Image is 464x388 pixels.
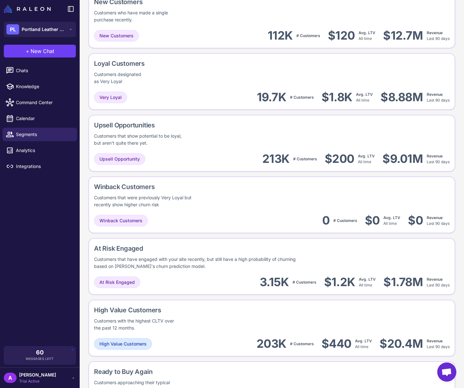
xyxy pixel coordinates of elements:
a: Command Center [3,96,77,109]
div: $120 [328,28,355,43]
span: Revenue [427,92,443,97]
div: High Value Customers [94,305,216,315]
div: Last 90 days [427,153,450,165]
div: All time [383,215,400,226]
div: $9.01M [382,152,423,166]
span: # Customers [290,341,314,346]
span: Revenue [427,339,443,343]
span: Winback Customers [99,217,142,224]
div: All time [359,30,375,42]
span: # Customers [293,280,316,285]
div: All time [355,338,372,350]
div: $0 [365,213,380,228]
span: Integrations [16,163,72,170]
div: $1.8K [322,90,352,104]
div: At Risk Engaged [94,244,409,253]
div: $1.78M [383,275,423,289]
a: Analytics [3,144,77,157]
div: All time [358,153,375,165]
div: All time [359,277,376,288]
span: Segments [16,131,72,138]
div: Last 90 days [427,92,450,103]
button: +New Chat [4,45,76,57]
span: Avg. LTV [356,92,373,97]
div: $440 [322,337,351,351]
div: 3.15K [260,275,289,289]
div: Upsell Opportunities [94,120,236,130]
span: Command Center [16,99,72,106]
div: Customers designated as Very Loyal [94,71,145,85]
span: Revenue [427,277,443,282]
div: $8.88M [381,90,423,104]
span: Trial Active [19,378,56,384]
span: # Customers [290,95,314,100]
div: Loyal Customers [94,59,170,68]
div: $200 [325,152,354,166]
a: Open chat [437,362,456,382]
div: 0 [322,213,330,228]
span: Avg. LTV [358,154,375,158]
div: Last 90 days [427,30,450,42]
span: Avg. LTV [355,339,372,343]
div: Last 90 days [427,215,450,226]
span: Avg. LTV [359,277,376,282]
div: Customers who have made a single purchase recently. [94,9,170,23]
a: Chats [3,64,77,77]
span: Revenue [427,215,443,220]
button: PLPortland Leather Goods [4,22,76,37]
span: New Chat [31,47,54,55]
span: Chats [16,67,72,74]
a: Segments [3,128,77,141]
span: High Value Customers [99,340,147,347]
span: Very Loyal [99,94,122,101]
span: [PERSON_NAME] [19,371,56,378]
div: PL [6,24,19,34]
div: Ready to Buy Again [94,367,224,377]
div: $20.4M [380,337,423,351]
div: $1.2K [324,275,355,289]
div: 112K [268,28,293,43]
a: Knowledge [3,80,77,93]
span: Calendar [16,115,72,122]
span: # Customers [296,33,320,38]
span: New Customers [99,32,134,39]
div: 213K [262,152,289,166]
span: Analytics [16,147,72,154]
div: All time [356,92,373,103]
div: 203K [257,337,286,351]
div: Customers that have engaged with your site recently, but still have a high probability of churnin... [94,256,304,270]
span: Revenue [427,30,443,35]
div: A [4,373,17,383]
span: At Risk Engaged [99,279,135,286]
span: + [26,47,29,55]
span: Revenue [427,154,443,158]
div: 19.7K [257,90,286,104]
a: Integrations [3,160,77,173]
a: Calendar [3,112,77,125]
span: Avg. LTV [383,215,400,220]
span: # Customers [333,218,357,223]
img: Raleon Logo [4,5,51,13]
div: Winback Customers [94,182,258,192]
div: $0 [408,213,423,228]
span: Upsell Opportunity [99,156,140,163]
div: Last 90 days [427,338,450,350]
div: $12.7M [383,28,423,43]
div: Customers that were previously Very Loyal but recently show higher churn risk [94,194,203,208]
span: Avg. LTV [359,30,375,35]
span: Portland Leather Goods [22,26,66,33]
span: Messages Left [26,356,54,361]
span: 60 [36,350,44,355]
span: # Customers [293,156,317,161]
div: Customers that show potential to be loyal, but aren't quite there yet. [94,133,189,147]
div: Last 90 days [427,277,450,288]
div: Customers with the highest CLTV over the past 12 months. [94,317,176,331]
span: Knowledge [16,83,72,90]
